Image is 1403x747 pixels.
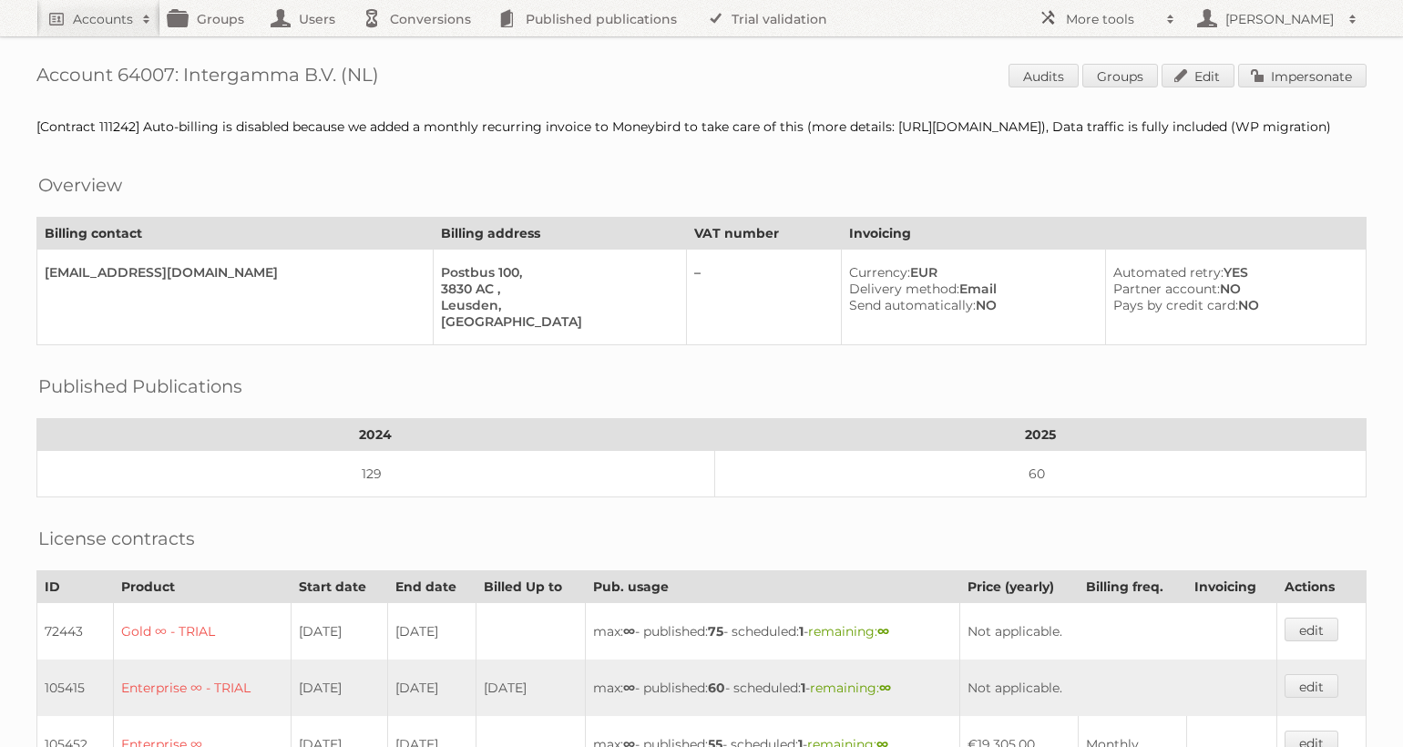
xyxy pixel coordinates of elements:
[623,680,635,696] strong: ∞
[1162,64,1234,87] a: Edit
[879,680,891,696] strong: ∞
[842,218,1367,250] th: Invoicing
[959,571,1079,603] th: Price (yearly)
[37,218,434,250] th: Billing contact
[291,660,387,716] td: [DATE]
[849,264,1090,281] div: EUR
[36,64,1367,91] h1: Account 64007: Intergamma B.V. (NL)
[36,118,1367,135] div: [Contract 111242] Auto-billing is disabled because we added a monthly recurring invoice to Moneyb...
[849,297,976,313] span: Send automatically:
[708,623,723,640] strong: 75
[1285,618,1338,641] a: edit
[687,218,842,250] th: VAT number
[586,603,959,660] td: max: - published: - scheduled: -
[808,623,889,640] span: remaining:
[708,680,725,696] strong: 60
[1238,64,1367,87] a: Impersonate
[113,571,291,603] th: Product
[586,660,959,716] td: max: - published: - scheduled: -
[38,171,122,199] h2: Overview
[387,571,476,603] th: End date
[113,603,291,660] td: Gold ∞ - TRIAL
[113,660,291,716] td: Enterprise ∞ - TRIAL
[441,313,671,330] div: [GEOGRAPHIC_DATA]
[37,451,715,497] td: 129
[714,419,1366,451] th: 2025
[799,623,804,640] strong: 1
[1186,571,1276,603] th: Invoicing
[714,451,1366,497] td: 60
[441,281,671,297] div: 3830 AC ,
[291,603,387,660] td: [DATE]
[441,264,671,281] div: Postbus 100,
[801,680,805,696] strong: 1
[1009,64,1079,87] a: Audits
[45,264,418,281] div: [EMAIL_ADDRESS][DOMAIN_NAME]
[849,281,1090,297] div: Email
[38,373,242,400] h2: Published Publications
[687,250,842,345] td: –
[810,680,891,696] span: remaining:
[1113,281,1220,297] span: Partner account:
[1285,674,1338,698] a: edit
[38,525,195,552] h2: License contracts
[73,10,133,28] h2: Accounts
[1079,571,1187,603] th: Billing freq.
[37,571,114,603] th: ID
[849,264,910,281] span: Currency:
[37,419,715,451] th: 2024
[849,281,959,297] span: Delivery method:
[1082,64,1158,87] a: Groups
[291,571,387,603] th: Start date
[877,623,889,640] strong: ∞
[476,571,586,603] th: Billed Up to
[387,660,476,716] td: [DATE]
[1066,10,1157,28] h2: More tools
[849,297,1090,313] div: NO
[441,297,671,313] div: Leusden,
[1221,10,1339,28] h2: [PERSON_NAME]
[433,218,686,250] th: Billing address
[586,571,959,603] th: Pub. usage
[959,603,1276,660] td: Not applicable.
[37,603,114,660] td: 72443
[959,660,1276,716] td: Not applicable.
[1113,297,1238,313] span: Pays by credit card:
[1113,264,1224,281] span: Automated retry:
[1277,571,1367,603] th: Actions
[37,660,114,716] td: 105415
[476,660,586,716] td: [DATE]
[1113,264,1351,281] div: YES
[387,603,476,660] td: [DATE]
[1113,297,1351,313] div: NO
[1113,281,1351,297] div: NO
[623,623,635,640] strong: ∞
